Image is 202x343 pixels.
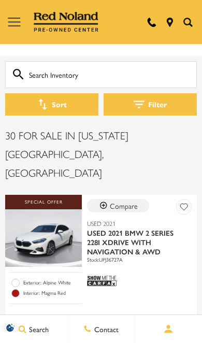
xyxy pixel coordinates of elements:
img: 2021 BMW 2 Series 228i xDrive [5,209,82,267]
a: Red Noland Pre-Owned [34,16,99,26]
span: Used 2021 [87,219,184,228]
span: Exterior: Alpine White [23,278,82,288]
span: Interior: Magma Red [23,288,82,298]
button: Open user profile menu [135,316,202,342]
div: Special Offer [5,195,82,209]
div: Stock : UPJ36727A [87,256,192,263]
button: Filter [104,93,197,116]
input: Search Inventory [5,61,197,88]
button: Compare Vehicle [87,199,149,212]
button: Save Vehicle [176,199,192,217]
img: Red Noland Pre-Owned [34,12,99,33]
span: Search [26,324,49,334]
span: 30 for Sale in [US_STATE][GEOGRAPHIC_DATA], [GEOGRAPHIC_DATA] [5,127,128,180]
a: Used 2021Used 2021 BMW 2 Series 228i xDrive With Navigation & AWD [87,219,192,256]
button: Open the inventory search [179,18,197,27]
img: Show Me the CARFAX Badge [87,271,118,291]
a: Call Red Noland Pre-Owned [147,18,156,27]
div: Compare [110,201,138,210]
span: Contact [92,324,119,334]
span: Used 2021 BMW 2 Series 228i xDrive With Navigation & AWD [87,228,184,256]
button: Sort [5,93,98,116]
